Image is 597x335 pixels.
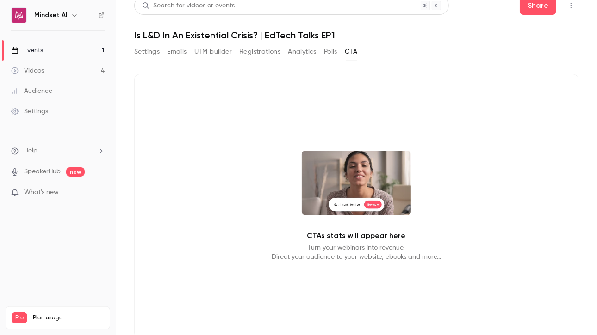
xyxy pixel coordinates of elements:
[11,46,43,55] div: Events
[11,86,52,96] div: Audience
[134,30,578,41] h1: Is L&D In An Existential Crisis? | EdTech Talks EP1
[11,66,44,75] div: Videos
[12,8,26,23] img: Mindset AI
[33,314,104,322] span: Plan usage
[11,107,48,116] div: Settings
[307,230,406,241] p: CTAs stats will appear here
[288,44,317,59] button: Analytics
[11,146,105,156] li: help-dropdown-opener
[272,243,441,262] p: Turn your webinars into revenue. Direct your audience to your website, ebooks and more...
[24,188,59,197] span: What's new
[12,312,27,323] span: Pro
[24,146,37,156] span: Help
[93,189,105,197] iframe: Noticeable Trigger
[239,44,280,59] button: Registrations
[167,44,187,59] button: Emails
[345,44,357,59] button: CTA
[194,44,232,59] button: UTM builder
[142,1,235,11] div: Search for videos or events
[34,11,67,20] h6: Mindset AI
[66,167,85,177] span: new
[134,44,160,59] button: Settings
[324,44,337,59] button: Polls
[24,167,61,177] a: SpeakerHub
